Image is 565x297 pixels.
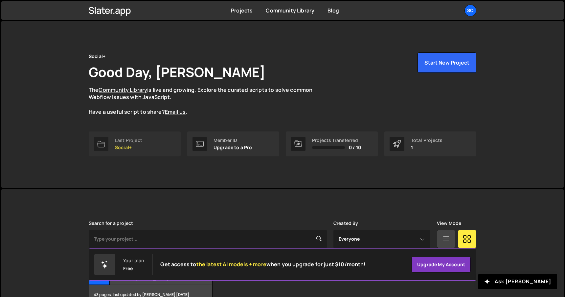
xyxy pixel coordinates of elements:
[328,7,339,14] a: Blog
[266,7,314,14] a: Community Library
[89,230,327,248] input: Type your project...
[89,52,105,60] div: Social+
[89,63,265,81] h1: Good Day, [PERSON_NAME]
[418,52,476,73] button: Start New Project
[115,145,142,150] p: Social+
[89,131,181,156] a: Last Project Social+
[412,257,471,272] a: Upgrade my account
[160,261,366,267] h2: Get access to when you upgrade for just $10/month!
[113,276,192,282] small: Created by [PERSON_NAME]
[123,266,133,271] div: Free
[89,86,325,116] p: The is live and growing. Explore the curated scripts to solve common Webflow issues with JavaScri...
[123,258,144,263] div: Your plan
[411,138,442,143] div: Total Projects
[165,108,186,115] a: Email us
[99,86,147,93] a: Community Library
[333,221,358,226] label: Created By
[214,145,252,150] p: Upgrade to a Pro
[411,145,442,150] p: 1
[196,261,266,268] span: the latest AI models + more
[214,138,252,143] div: Member ID
[115,138,142,143] div: Last Project
[478,274,557,289] button: Ask [PERSON_NAME]
[349,145,361,150] span: 0 / 10
[464,5,476,16] a: So
[437,221,461,226] label: View Mode
[89,221,133,226] label: Search for a project
[312,138,361,143] div: Projects Transferred
[231,7,253,14] a: Projects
